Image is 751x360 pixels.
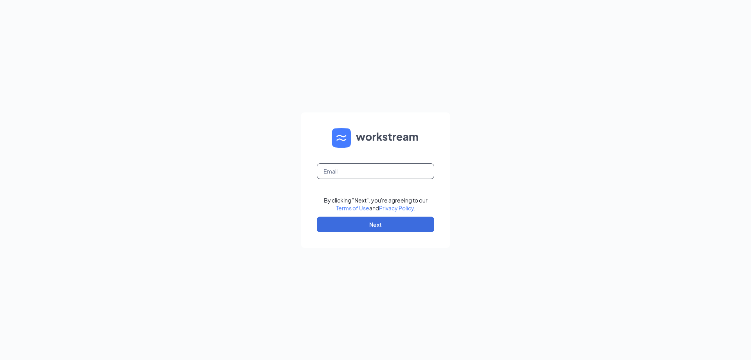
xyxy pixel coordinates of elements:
a: Privacy Policy [379,204,414,212]
div: By clicking "Next", you're agreeing to our and . [324,196,428,212]
button: Next [317,217,434,232]
input: Email [317,163,434,179]
a: Terms of Use [336,204,369,212]
img: WS logo and Workstream text [332,128,419,148]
